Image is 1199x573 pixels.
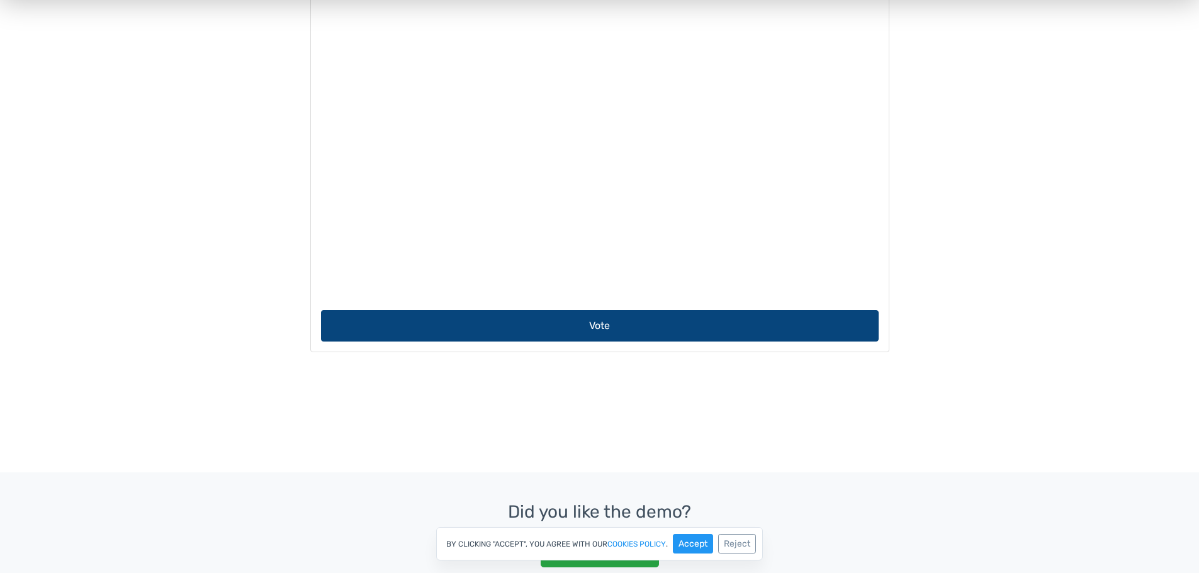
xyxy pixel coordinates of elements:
[673,534,713,554] button: Accept
[30,503,1169,522] h3: Did you like the demo?
[607,540,666,548] a: cookies policy
[321,72,879,386] iframe: 8 Hours Relaxing Nature Sounds Forest River-Sleep Relaxation-Birdsong-Sound of Water-Johnnie Lawson
[436,527,763,560] div: By clicking "Accept", you agree with our .
[311,26,600,62] a: Participate
[718,534,756,554] button: Reject
[321,411,879,442] button: Vote
[599,25,889,62] a: Submissions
